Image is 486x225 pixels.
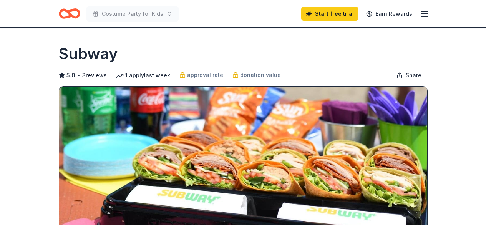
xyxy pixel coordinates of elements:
a: Home [59,5,80,23]
span: 5.0 [66,71,75,80]
span: donation value [240,70,281,80]
span: approval rate [187,70,223,80]
h1: Subway [59,43,118,65]
span: Share [406,71,421,80]
button: Costume Party for Kids [86,6,179,22]
span: • [77,72,80,78]
a: donation value [232,70,281,80]
div: 1 apply last week [116,71,170,80]
button: 3reviews [82,71,107,80]
span: Costume Party for Kids [102,9,163,18]
a: Earn Rewards [362,7,417,21]
a: approval rate [179,70,223,80]
a: Start free trial [301,7,358,21]
button: Share [390,68,428,83]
